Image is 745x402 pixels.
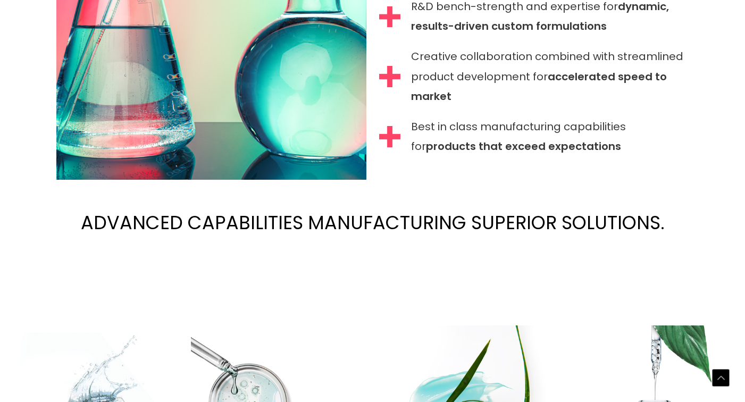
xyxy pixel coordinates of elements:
[411,69,667,104] strong: accelerated speed to market
[426,139,621,154] strong: products that exceed expectations
[379,66,400,87] img: Plus Icon
[411,117,689,156] span: Best in class manufacturing capabilities for
[379,6,400,28] img: Plus Icon
[379,126,400,147] img: Plus Icon
[411,47,689,106] span: Creative collaboration combined with streamlined product development for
